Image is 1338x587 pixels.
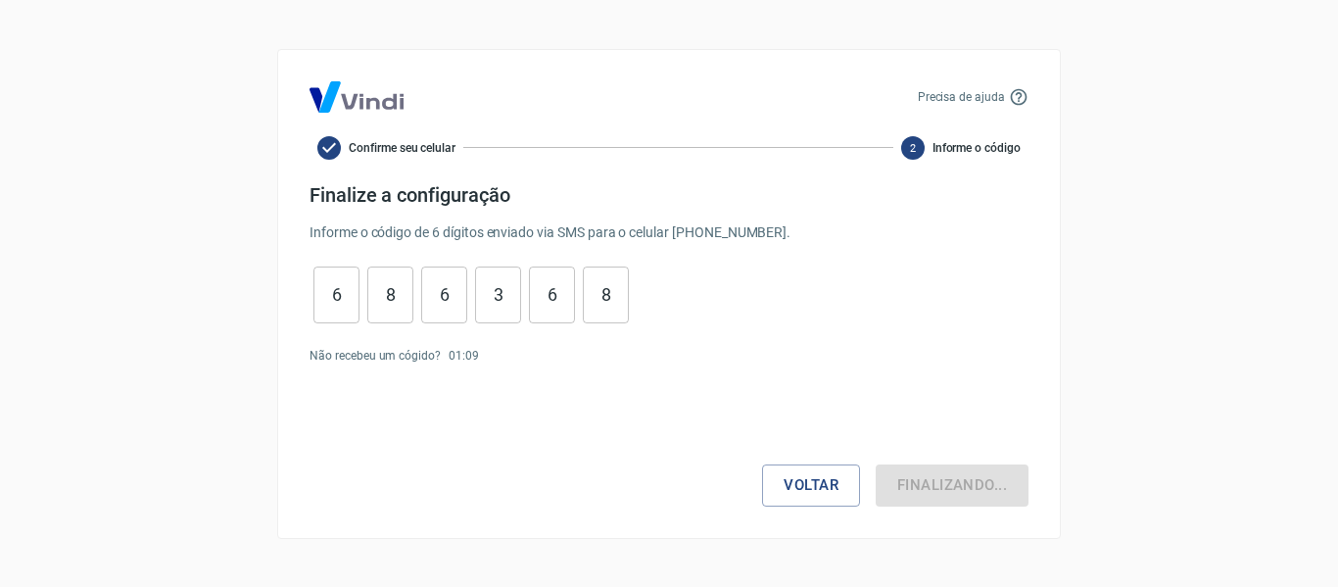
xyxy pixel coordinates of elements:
[932,139,1021,157] span: Informe o código
[910,141,916,154] text: 2
[310,222,1028,243] p: Informe o código de 6 dígitos enviado via SMS para o celular [PHONE_NUMBER] .
[449,347,479,365] p: 01 : 09
[310,81,404,113] img: Logo Vind
[310,183,1028,207] h4: Finalize a configuração
[918,88,1005,106] p: Precisa de ajuda
[310,347,441,365] p: Não recebeu um cógido?
[349,139,455,157] span: Confirme seu celular
[762,465,860,506] button: Voltar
